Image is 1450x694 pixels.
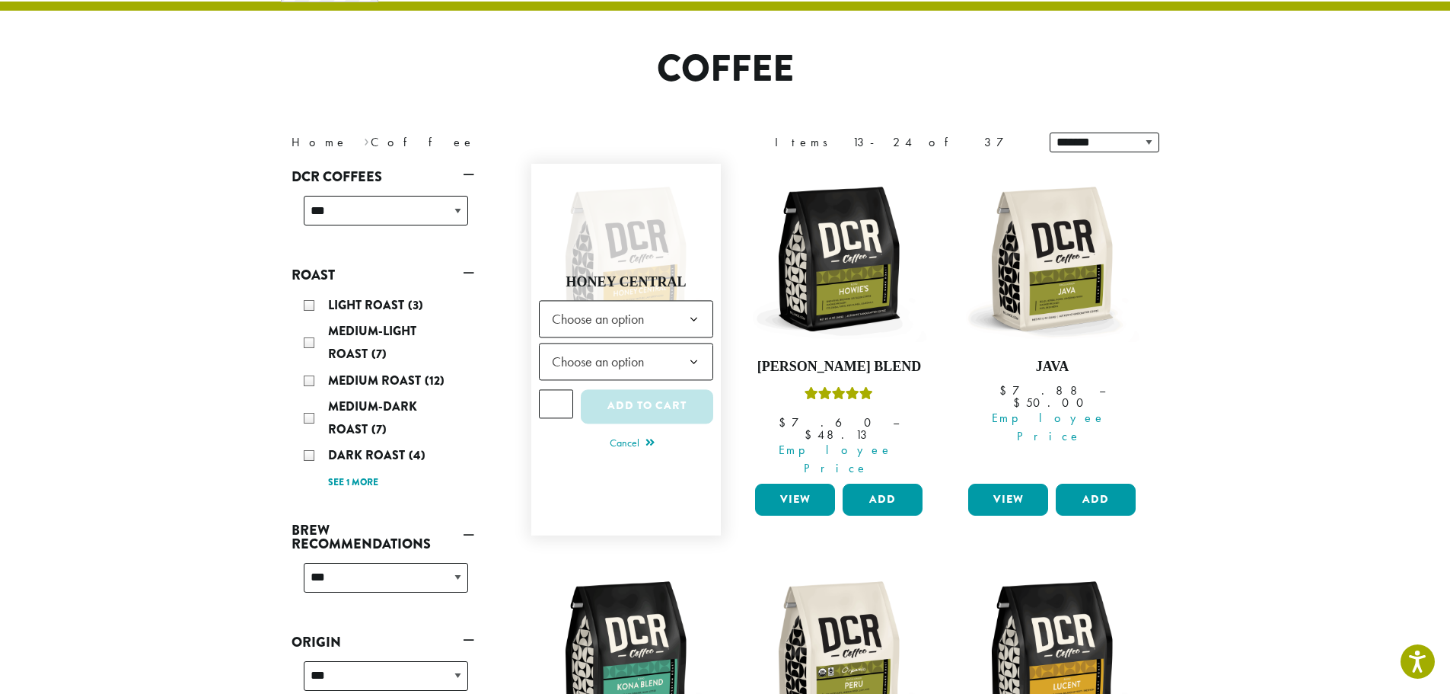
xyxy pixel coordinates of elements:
[843,484,923,516] button: Add
[751,171,926,478] a: [PERSON_NAME] BlendRated 4.67 out of 5 Employee Price
[292,262,474,288] a: Roast
[1056,484,1136,516] button: Add
[546,304,659,334] span: Choose an option
[745,441,926,478] span: Employee Price
[805,427,873,443] bdi: 48.13
[292,134,348,150] a: Home
[546,347,659,376] span: Choose an option
[779,414,878,430] bdi: 7.60
[292,557,474,611] div: Brew Recommendations
[581,389,713,424] button: Add to cart
[328,398,417,438] span: Medium-Dark Roast
[364,128,369,152] span: ›
[775,133,1027,152] div: Items 13-24 of 37
[409,446,425,464] span: (4)
[539,389,574,418] input: Product quantity
[328,475,378,491] a: See 1 more
[805,427,817,443] span: $
[1099,382,1105,398] span: –
[751,359,926,376] h4: [PERSON_NAME] Blend
[964,171,1139,347] img: DCR-12oz-Java-Stock-scaled.png
[328,322,416,363] span: Medium-Light Roast
[292,629,474,655] a: Origin
[999,382,1012,398] span: $
[408,296,423,314] span: (3)
[371,421,387,438] span: (7)
[425,372,445,389] span: (12)
[779,414,792,430] span: $
[539,274,714,291] h4: Honey Central
[999,382,1085,398] bdi: 7.88
[610,433,655,455] a: Cancel
[328,372,425,389] span: Medium Roast
[968,484,1048,516] a: View
[751,171,926,347] img: DCR-12oz-Howies-Stock-scaled.png
[539,343,714,380] span: Choose an option
[755,484,835,516] a: View
[371,345,387,363] span: (7)
[1013,395,1026,411] span: $
[328,296,408,314] span: Light Roast
[539,300,714,337] span: Choose an option
[328,446,409,464] span: Dark Roast
[539,171,714,528] a: Rated 5.00 out of 5
[292,190,474,244] div: DCR Coffees
[292,164,474,190] a: DCR Coffees
[280,47,1171,91] h1: Coffee
[964,359,1139,376] h4: Java
[805,385,873,408] div: Rated 4.67 out of 5
[958,409,1139,446] span: Employee Price
[893,414,899,430] span: –
[292,133,703,152] nav: Breadcrumb
[1013,395,1091,411] bdi: 50.00
[292,288,474,499] div: Roast
[292,517,474,557] a: Brew Recommendations
[964,171,1139,478] a: Java Employee Price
